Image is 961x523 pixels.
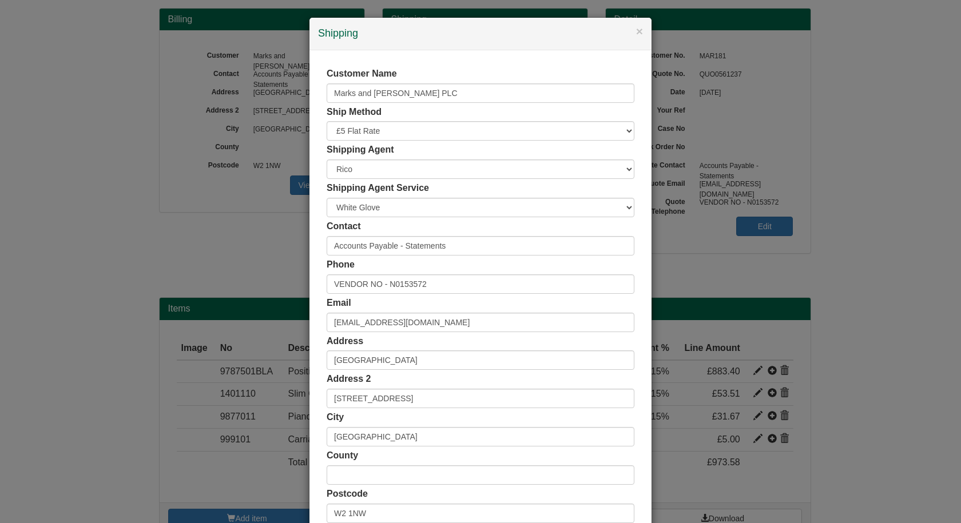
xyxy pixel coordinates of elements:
[327,449,358,462] label: County
[327,297,351,310] label: Email
[327,106,382,119] label: Ship Method
[327,182,429,195] label: Shipping Agent Service
[318,26,643,41] h4: Shipping
[327,220,361,233] label: Contact
[327,335,363,348] label: Address
[327,274,634,294] input: Mobile Preferred
[327,143,394,157] label: Shipping Agent
[636,25,643,37] button: ×
[327,67,397,81] label: Customer Name
[327,411,344,424] label: City
[327,373,371,386] label: Address 2
[327,258,355,272] label: Phone
[327,488,368,501] label: Postcode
